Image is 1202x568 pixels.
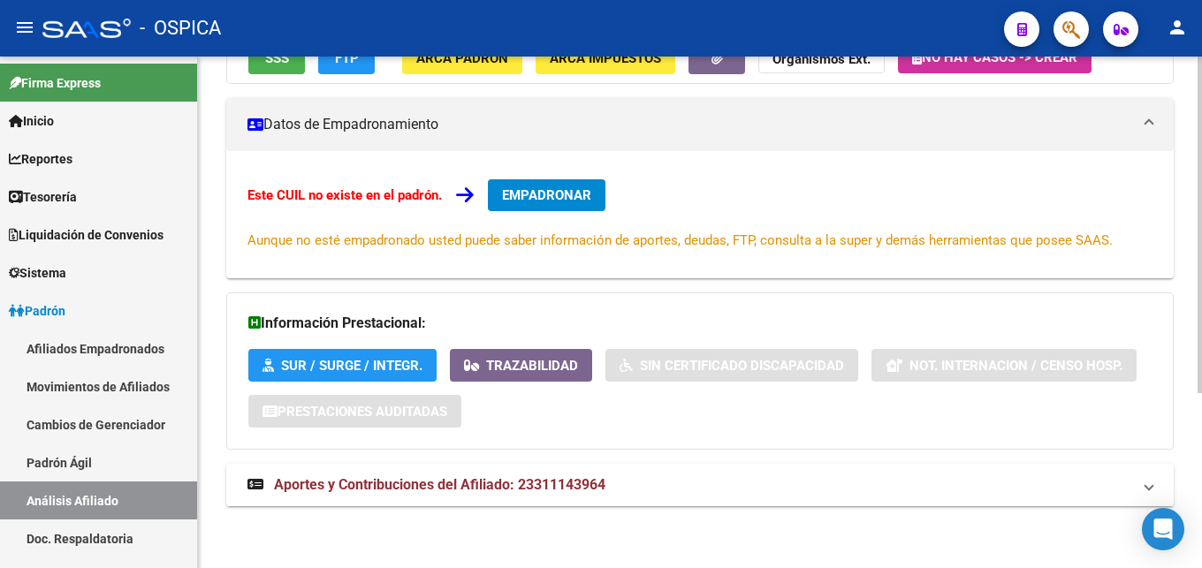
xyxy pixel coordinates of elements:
button: EMPADRONAR [488,179,605,211]
span: Firma Express [9,73,101,93]
button: Prestaciones Auditadas [248,395,461,428]
span: Liquidación de Convenios [9,225,164,245]
h3: Información Prestacional: [248,311,1152,336]
span: Trazabilidad [486,358,578,374]
span: Not. Internacion / Censo Hosp. [909,358,1122,374]
button: Sin Certificado Discapacidad [605,349,858,382]
span: Aunque no esté empadronado usted puede saber información de aportes, deudas, FTP, consulta a la s... [247,232,1113,248]
button: Organismos Ext. [758,42,885,74]
strong: Este CUIL no existe en el padrón. [247,187,442,203]
button: FTP [318,42,375,74]
span: Inicio [9,111,54,131]
span: SUR / SURGE / INTEGR. [281,358,422,374]
button: No hay casos -> Crear [898,42,1092,73]
mat-panel-title: Datos de Empadronamiento [247,115,1131,134]
button: Not. Internacion / Censo Hosp. [871,349,1137,382]
span: ARCA Impuestos [550,50,661,66]
mat-icon: person [1167,17,1188,38]
span: ARCA Padrón [416,50,508,66]
span: Prestaciones Auditadas [278,404,447,420]
span: No hay casos -> Crear [912,49,1077,65]
span: Sin Certificado Discapacidad [640,358,844,374]
div: Datos de Empadronamiento [226,151,1174,278]
button: SSS [248,42,305,74]
span: Aportes y Contribuciones del Afiliado: 23311143964 [274,476,605,493]
span: EMPADRONAR [502,187,591,203]
span: FTP [335,50,359,66]
span: SSS [265,50,289,66]
span: Reportes [9,149,72,169]
mat-icon: menu [14,17,35,38]
span: Sistema [9,263,66,283]
span: Tesorería [9,187,77,207]
span: - OSPICA [140,9,221,48]
span: Padrón [9,301,65,321]
strong: Organismos Ext. [772,51,871,67]
div: Open Intercom Messenger [1142,508,1184,550]
button: ARCA Padrón [402,42,522,74]
button: ARCA Impuestos [536,42,675,74]
mat-expansion-panel-header: Datos de Empadronamiento [226,98,1174,151]
mat-expansion-panel-header: Aportes y Contribuciones del Afiliado: 23311143964 [226,464,1174,506]
button: SUR / SURGE / INTEGR. [248,349,437,382]
button: Trazabilidad [450,349,592,382]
